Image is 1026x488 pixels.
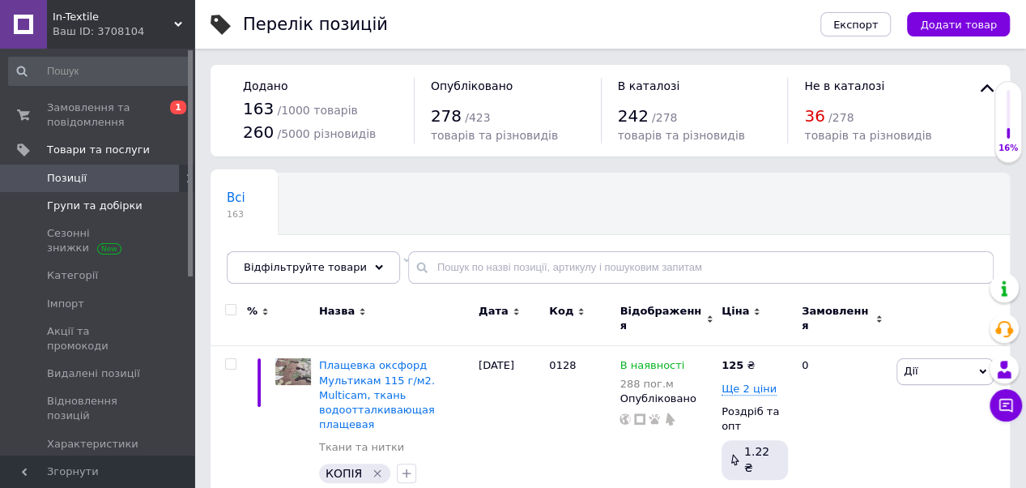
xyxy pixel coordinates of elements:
[802,304,871,333] span: Замовлення
[47,324,150,353] span: Акції та промокоди
[722,358,755,373] div: ₴
[47,101,150,130] span: Замовлення та повідомлення
[431,79,513,92] span: Опубліковано
[479,304,509,319] span: Дата
[465,111,490,124] span: / 423
[804,129,931,142] span: товарів та різновидів
[319,359,435,430] a: Плащевка оксфорд Мультикам 115 г/м2. Multicam, ткань водоотталкивающая плащевая
[820,12,892,36] button: Експорт
[243,99,274,118] span: 163
[549,304,573,319] span: Код
[722,405,788,434] div: Роздріб та опт
[53,24,194,39] div: Ваш ID: 3708104
[319,440,404,455] a: Ткани та нитки
[227,190,245,205] span: Всі
[47,199,143,213] span: Групи та добірки
[319,304,355,319] span: Назва
[244,261,367,273] span: Відфільтруйте товари
[47,437,138,452] span: Характеристики
[618,106,649,126] span: 242
[907,12,1010,36] button: Додати товар
[652,111,677,124] span: / 278
[990,389,1022,422] button: Чат з покупцем
[227,208,245,220] span: 163
[744,445,769,474] span: 1.22 ₴
[722,359,743,371] b: 125
[170,101,186,114] span: 1
[326,467,362,480] span: КОПІЯ
[995,143,1021,154] div: 16%
[277,104,357,117] span: / 1000 товарів
[833,19,879,31] span: Експорт
[8,57,191,86] input: Пошук
[618,129,745,142] span: товарів та різновидів
[618,79,680,92] span: В каталозі
[619,359,684,376] span: В наявності
[722,383,777,396] span: Ще 2 ціни
[243,16,388,33] div: Перелік позицій
[243,79,287,92] span: Додано
[227,252,394,267] span: Не показуються в Катал...
[804,79,884,92] span: Не в каталозі
[619,378,684,390] div: 288 пог.м
[408,251,994,284] input: Пошук по назві позиції, артикулу і пошуковим запитам
[371,467,384,480] svg: Видалити мітку
[804,106,824,126] span: 36
[277,127,376,140] span: / 5000 різновидів
[722,304,749,319] span: Ціна
[243,122,274,142] span: 260
[247,304,258,319] span: %
[211,235,427,297] div: Не показуються в Каталозі ProSale, Корневая группа, Позиції з різновидами
[47,226,150,255] span: Сезонні знижки
[47,171,87,186] span: Позиції
[47,297,84,311] span: Імпорт
[431,106,462,126] span: 278
[904,365,917,377] span: Дії
[431,129,558,142] span: товарів та різновидів
[619,304,701,333] span: Відображення
[53,10,174,24] span: In-Textile
[47,268,98,283] span: Категорії
[549,359,576,371] span: 0128
[920,19,997,31] span: Додати товар
[47,366,140,381] span: Видалені позиції
[47,394,150,423] span: Відновлення позицій
[828,111,854,124] span: / 278
[619,392,713,406] div: Опубліковано
[47,143,150,157] span: Товари та послуги
[275,358,311,385] img: Плащевка оксфорд Мультикам 115 г/м2. Multicam, ткань водоотталкивающая плащевая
